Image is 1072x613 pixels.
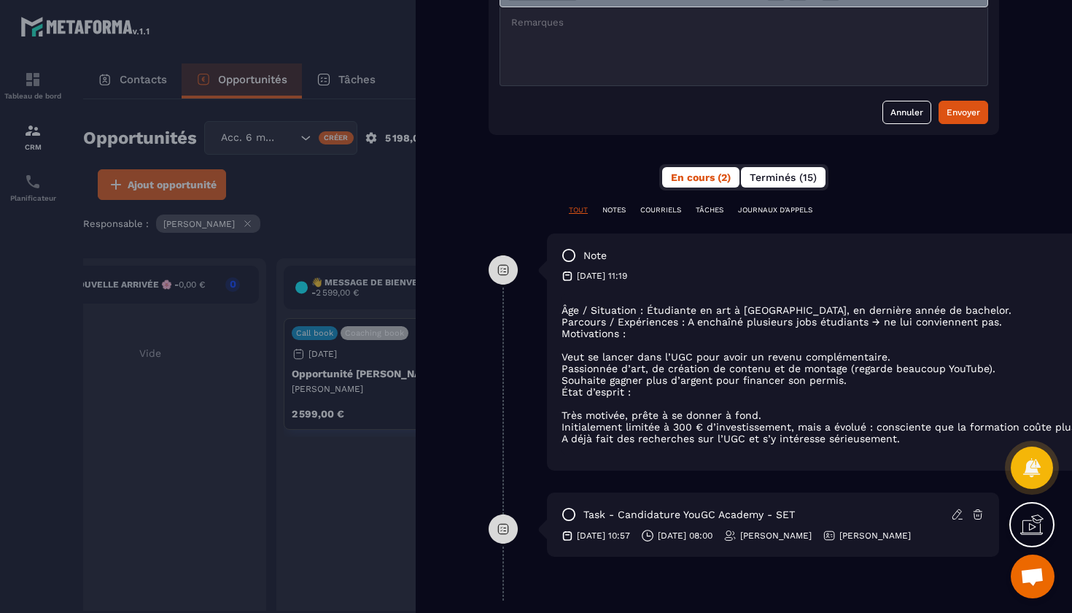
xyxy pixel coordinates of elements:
button: Terminés (15) [741,167,826,188]
p: [PERSON_NAME] [740,530,812,541]
button: Envoyer [939,101,988,124]
p: [DATE] 11:19 [577,270,627,282]
p: TÂCHES [696,205,723,215]
p: task - Candidature YouGC Academy - SET [583,508,795,522]
p: [PERSON_NAME] [839,530,911,541]
a: Ouvrir le chat [1011,555,1054,598]
p: TOUT [569,205,588,215]
span: Terminés (15) [750,171,817,183]
button: Annuler [882,101,931,124]
p: COURRIELS [640,205,681,215]
div: Envoyer [947,105,980,120]
p: NOTES [602,205,626,215]
p: [DATE] 08:00 [658,530,712,541]
p: note [583,249,607,263]
button: En cours (2) [662,167,739,188]
span: En cours (2) [671,171,731,183]
p: JOURNAUX D'APPELS [738,205,812,215]
p: [DATE] 10:57 [577,530,630,541]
